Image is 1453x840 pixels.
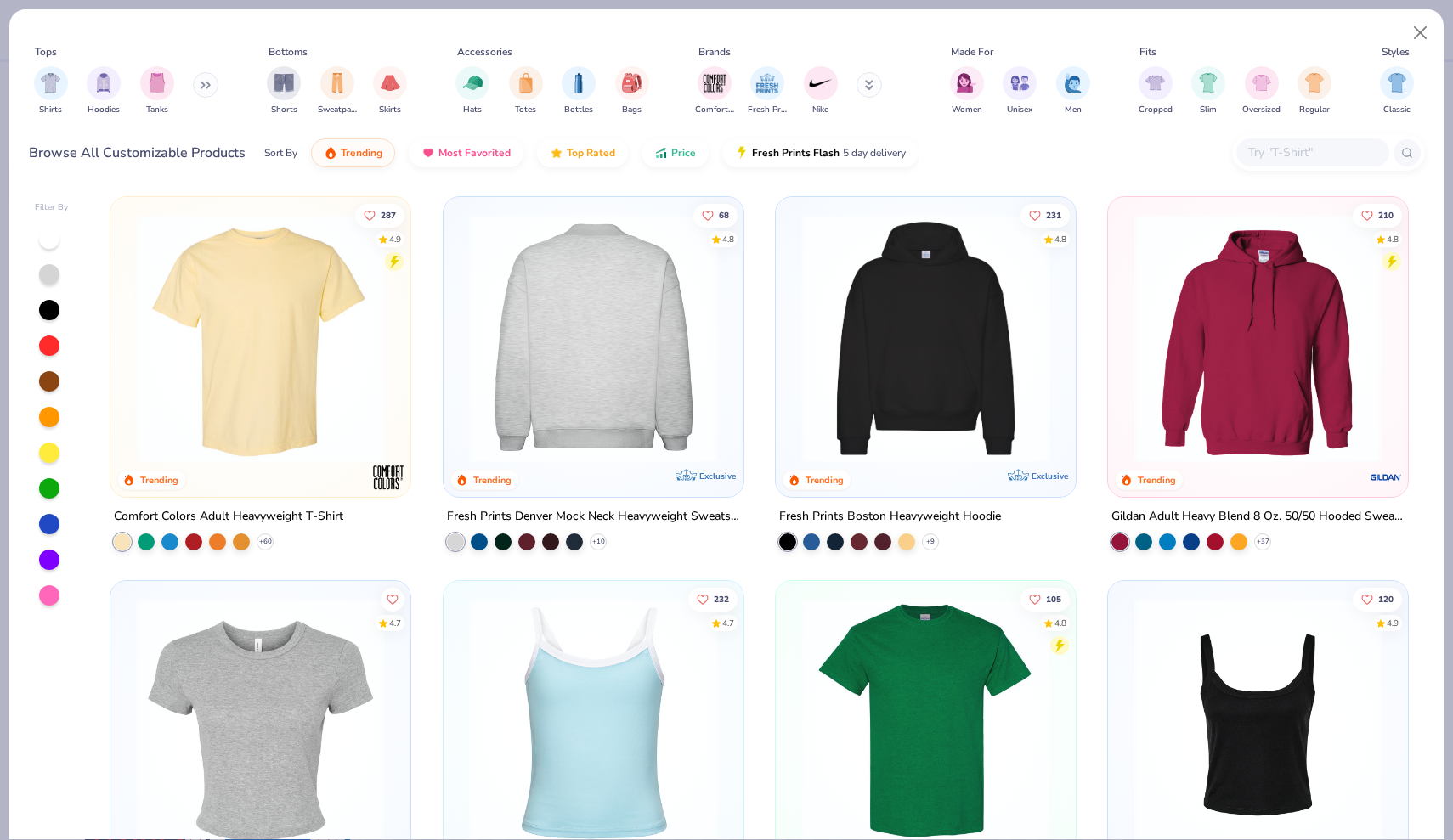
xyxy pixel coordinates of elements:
span: Sweatpants [318,104,357,116]
div: Fresh Prints Denver Mock Neck Heavyweight Sweatshirt [447,506,740,527]
img: 01756b78-01f6-4cc6-8d8a-3c30c1a0c8ac [1125,214,1391,463]
img: Cropped Image [1145,73,1165,93]
button: Like [687,588,737,612]
div: filter for Slim [1191,66,1225,116]
img: Gildan logo [1369,460,1403,494]
button: filter button [509,66,543,116]
div: filter for Fresh Prints [748,66,787,116]
div: Fits [1139,44,1156,59]
img: Shorts Image [274,73,294,93]
span: Classic [1383,104,1411,116]
img: Hats Image [463,73,483,93]
button: filter button [1191,66,1225,116]
img: Women Image [957,73,976,93]
div: filter for Bottles [562,66,596,116]
button: filter button [455,66,489,116]
img: Tanks Image [148,73,167,93]
img: 91acfc32-fd48-4d6b-bdad-a4c1a30ac3fc [793,214,1059,463]
img: 029b8af0-80e6-406f-9fdc-fdf898547912 [127,214,393,463]
span: Exclusive [1032,471,1068,482]
button: filter button [1003,66,1037,116]
span: Totes [515,104,536,116]
span: Fresh Prints Flash [752,146,840,160]
div: Brands [698,44,731,59]
img: TopRated.gif [550,146,563,160]
button: filter button [562,66,596,116]
img: Men Image [1064,73,1083,93]
div: 4.7 [721,617,733,630]
div: Accessories [457,44,512,59]
img: Bottles Image [569,73,588,93]
div: filter for Women [950,66,984,116]
span: 287 [381,211,396,219]
button: Price [642,138,709,167]
div: filter for Classic [1380,66,1414,116]
div: 4.9 [1387,617,1399,630]
div: Gildan Adult Heavy Blend 8 Oz. 50/50 Hooded Sweatshirt [1111,506,1405,527]
div: filter for Totes [509,66,543,116]
span: Skirts [379,104,401,116]
span: Exclusive [699,471,736,482]
img: trending.gif [324,146,337,160]
span: 232 [713,595,728,604]
span: + 37 [1257,537,1269,547]
span: Price [671,146,696,160]
button: filter button [1298,66,1331,116]
input: Try "T-Shirt" [1247,143,1377,162]
div: filter for Oversized [1242,66,1281,116]
button: Like [1020,588,1070,612]
button: Like [1020,203,1070,227]
div: 4.8 [721,233,733,245]
div: filter for Hoodies [87,66,121,116]
span: Shorts [271,104,297,116]
div: filter for Skirts [373,66,407,116]
span: Regular [1299,104,1330,116]
span: Tanks [146,104,168,116]
img: Shirts Image [41,73,60,93]
span: + 9 [926,537,935,547]
div: filter for Regular [1298,66,1331,116]
button: filter button [373,66,407,116]
div: 4.8 [1054,617,1066,630]
div: Made For [951,44,993,59]
div: filter for Men [1056,66,1090,116]
button: filter button [615,66,649,116]
button: filter button [1056,66,1090,116]
button: Like [355,203,404,227]
span: Bags [622,104,642,116]
img: flash.gif [735,146,749,160]
span: Nike [812,104,828,116]
span: Oversized [1242,104,1281,116]
button: Most Favorited [409,138,523,167]
div: filter for Cropped [1139,66,1173,116]
span: Bottles [564,104,593,116]
div: filter for Bags [615,66,649,116]
div: 4.8 [1387,233,1399,245]
div: Sort By [264,145,297,161]
img: Oversized Image [1252,73,1271,93]
div: Tops [35,44,57,59]
div: Fresh Prints Boston Heavyweight Hoodie [779,506,1001,527]
span: Fresh Prints [748,104,787,116]
button: filter button [87,66,121,116]
button: Like [381,588,404,612]
button: filter button [1139,66,1173,116]
div: filter for Unisex [1003,66,1037,116]
div: 4.7 [389,617,401,630]
img: Comfort Colors logo [372,460,406,494]
div: filter for Comfort Colors [695,66,734,116]
div: 4.9 [389,233,401,245]
img: Unisex Image [1010,73,1030,93]
span: Shirts [39,104,62,116]
div: filter for Nike [804,66,838,116]
img: Fresh Prints Image [755,70,780,96]
img: d4a37e75-5f2b-4aef-9a6e-23330c63bbc0 [1059,214,1325,463]
button: filter button [950,66,984,116]
div: filter for Shorts [267,66,301,116]
button: Like [693,203,737,227]
span: 105 [1046,595,1061,604]
button: Fresh Prints Flash5 day delivery [722,138,919,167]
img: Sweatpants Image [328,73,347,93]
img: Bags Image [622,73,641,93]
button: filter button [34,66,68,116]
